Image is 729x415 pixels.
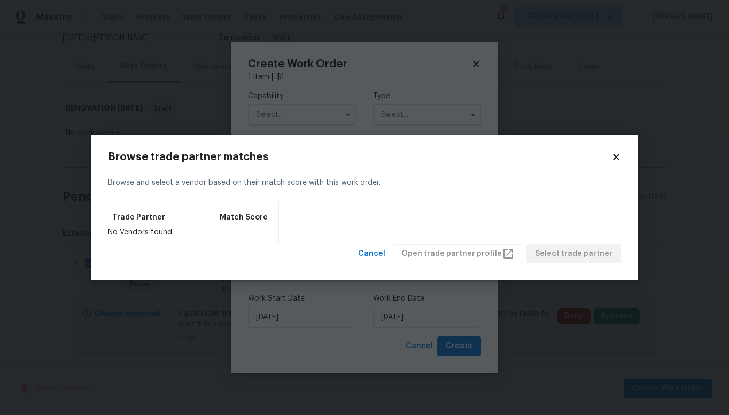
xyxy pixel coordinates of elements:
[358,247,385,261] span: Cancel
[108,227,272,238] div: No Vendors found
[220,212,268,223] span: Match Score
[112,212,165,223] span: Trade Partner
[108,165,621,201] div: Browse and select a vendor based on their match score with this work order.
[108,152,611,162] h2: Browse trade partner matches
[354,244,390,264] button: Cancel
